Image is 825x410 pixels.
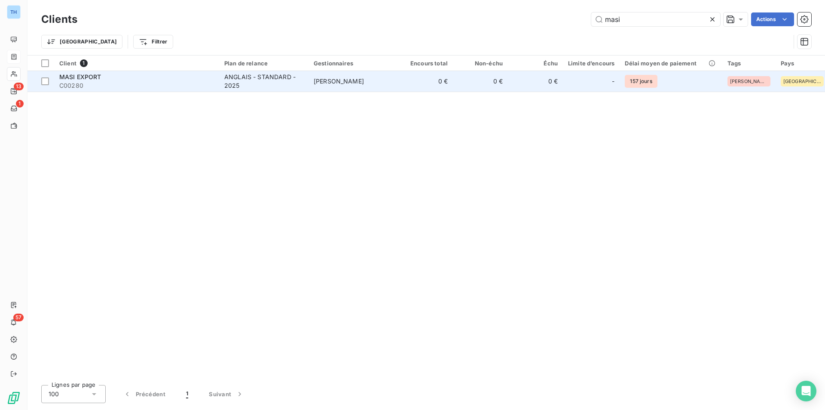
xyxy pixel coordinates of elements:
[7,102,20,115] a: 1
[199,385,254,403] button: Suivant
[727,60,770,67] div: Tags
[625,75,657,88] span: 157 jours
[508,71,563,92] td: 0 €
[14,83,24,90] span: 13
[751,12,794,26] button: Actions
[568,60,614,67] div: Limite d’encours
[41,12,77,27] h3: Clients
[513,60,558,67] div: Échu
[730,79,768,84] span: [PERSON_NAME]
[133,35,173,49] button: Filtrer
[453,71,508,92] td: 0 €
[59,81,214,90] span: C00280
[7,391,21,405] img: Logo LeanPay
[783,79,821,84] span: [GEOGRAPHIC_DATA]
[224,60,303,67] div: Plan de relance
[80,59,88,67] span: 1
[59,73,101,80] span: MASI EXPORT
[314,77,364,85] span: [PERSON_NAME]
[398,71,453,92] td: 0 €
[7,5,21,19] div: TH
[176,385,199,403] button: 1
[59,60,76,67] span: Client
[113,385,176,403] button: Précédent
[7,84,20,98] a: 13
[403,60,448,67] div: Encours total
[612,77,614,86] span: -
[591,12,720,26] input: Rechercher
[314,60,393,67] div: Gestionnaires
[796,381,816,401] div: Open Intercom Messenger
[186,390,188,398] span: 1
[458,60,503,67] div: Non-échu
[41,35,122,49] button: [GEOGRAPHIC_DATA]
[224,73,303,90] div: ANGLAIS - STANDARD - 2025
[625,60,717,67] div: Délai moyen de paiement
[49,390,59,398] span: 100
[16,100,24,108] span: 1
[13,314,24,321] span: 57
[781,60,824,67] div: Pays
